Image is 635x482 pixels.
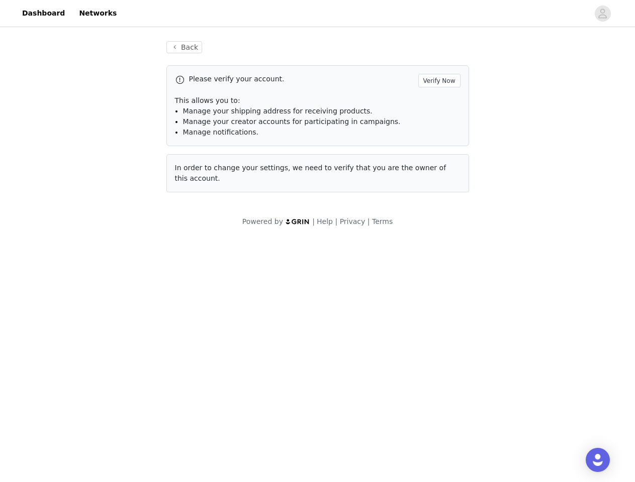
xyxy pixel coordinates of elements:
span: | [312,217,315,225]
p: This allows you to: [175,95,461,106]
button: Verify Now [418,74,461,87]
a: Dashboard [16,2,71,25]
span: Manage your creator accounts for participating in campaigns. [183,117,401,126]
span: | [335,217,337,225]
img: logo [285,218,310,225]
a: Networks [73,2,123,25]
div: Open Intercom Messenger [586,448,610,472]
span: Manage notifications. [183,128,259,136]
a: Help [317,217,333,225]
span: | [368,217,370,225]
div: avatar [598,6,607,22]
span: In order to change your settings, we need to verify that you are the owner of this account. [175,164,446,182]
button: Back [166,41,203,53]
a: Terms [372,217,393,225]
span: Manage your shipping address for receiving products. [183,107,373,115]
a: Privacy [340,217,366,225]
span: Powered by [242,217,283,225]
p: Please verify your account. [189,74,414,84]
